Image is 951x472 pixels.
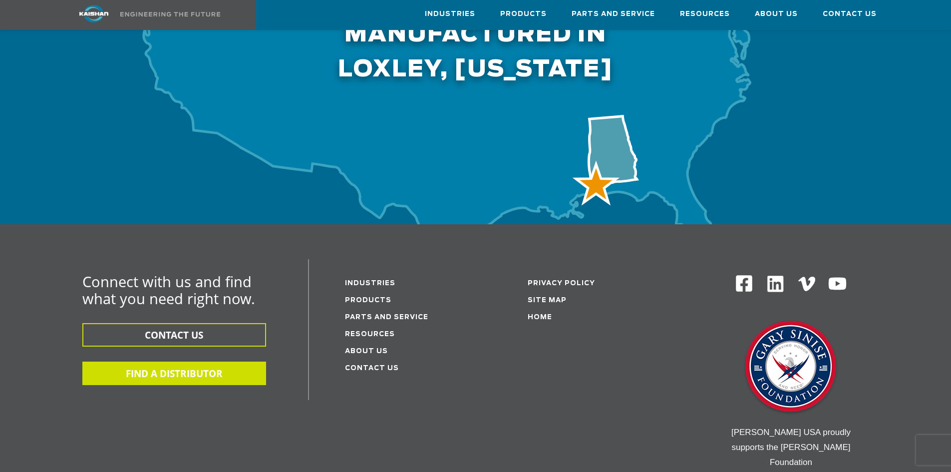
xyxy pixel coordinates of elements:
[766,274,785,294] img: Linkedin
[56,5,131,22] img: kaishan logo
[823,0,877,27] a: Contact Us
[425,0,475,27] a: Industries
[345,331,395,338] a: Resources
[500,8,547,20] span: Products
[755,0,798,27] a: About Us
[741,318,841,418] img: Gary Sinise Foundation
[120,12,220,16] img: Engineering the future
[345,297,391,304] a: Products
[345,365,399,372] a: Contact Us
[680,8,730,20] span: Resources
[528,297,567,304] a: Site Map
[755,8,798,20] span: About Us
[572,0,655,27] a: Parts and Service
[798,277,815,291] img: Vimeo
[345,348,388,355] a: About Us
[528,280,595,287] a: Privacy Policy
[82,323,266,347] button: CONTACT US
[345,314,428,321] a: Parts and service
[731,428,851,467] span: [PERSON_NAME] USA proudly supports the [PERSON_NAME] Foundation
[572,8,655,20] span: Parts and Service
[823,8,877,20] span: Contact Us
[735,274,753,293] img: Facebook
[680,0,730,27] a: Resources
[345,280,395,287] a: Industries
[425,8,475,20] span: Industries
[82,362,266,385] button: FIND A DISTRIBUTOR
[528,314,552,321] a: Home
[828,274,847,294] img: Youtube
[82,272,255,308] span: Connect with us and find what you need right now.
[500,0,547,27] a: Products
